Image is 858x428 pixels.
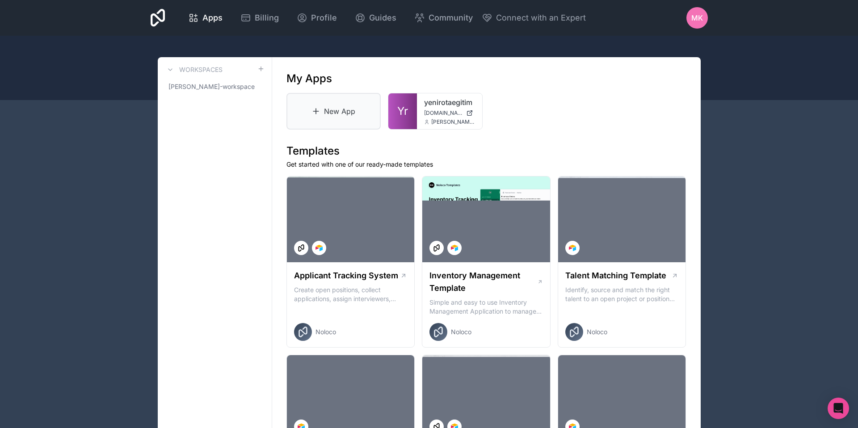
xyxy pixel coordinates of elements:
[424,109,463,117] span: [DOMAIN_NAME]
[424,97,475,108] a: yenirotaegitim
[315,327,336,336] span: Noloco
[429,269,537,294] h1: Inventory Management Template
[828,398,849,419] div: Open Intercom Messenger
[431,118,475,126] span: [PERSON_NAME][EMAIL_ADDRESS][DOMAIN_NAME]
[451,244,458,252] img: Airtable Logo
[294,269,398,282] h1: Applicant Tracking System
[388,93,417,129] a: Yr
[429,298,543,316] p: Simple and easy to use Inventory Management Application to manage your stock, orders and Manufact...
[290,8,344,28] a: Profile
[565,285,679,303] p: Identify, source and match the right talent to an open project or position with our Talent Matchi...
[397,104,408,118] span: Yr
[496,12,586,24] span: Connect with an Expert
[168,82,255,91] span: [PERSON_NAME]-workspace
[255,12,279,24] span: Billing
[286,71,332,86] h1: My Apps
[587,327,607,336] span: Noloco
[565,269,666,282] h1: Talent Matching Template
[286,93,381,130] a: New App
[369,12,396,24] span: Guides
[179,65,223,74] h3: Workspaces
[165,79,265,95] a: [PERSON_NAME]-workspace
[348,8,404,28] a: Guides
[429,12,473,24] span: Community
[407,8,480,28] a: Community
[286,144,686,158] h1: Templates
[233,8,286,28] a: Billing
[311,12,337,24] span: Profile
[294,285,408,303] p: Create open positions, collect applications, assign interviewers, centralise candidate feedback a...
[165,64,223,75] a: Workspaces
[482,12,586,24] button: Connect with an Expert
[181,8,230,28] a: Apps
[691,13,703,23] span: MK
[286,160,686,169] p: Get started with one of our ready-made templates
[315,244,323,252] img: Airtable Logo
[424,109,475,117] a: [DOMAIN_NAME]
[202,12,223,24] span: Apps
[451,327,471,336] span: Noloco
[569,244,576,252] img: Airtable Logo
